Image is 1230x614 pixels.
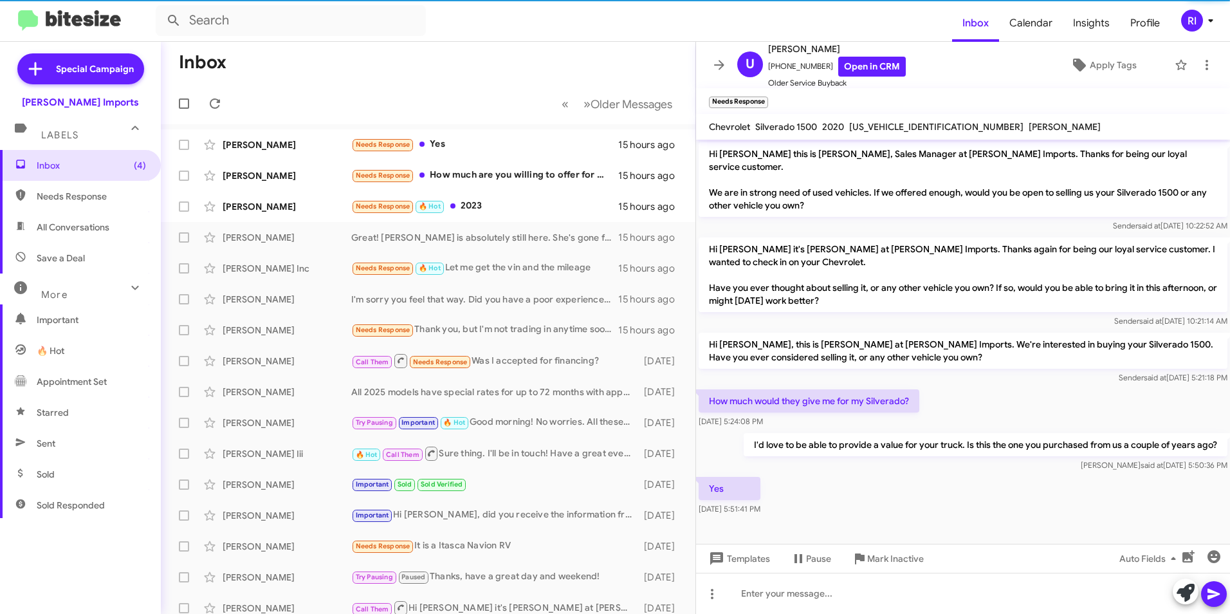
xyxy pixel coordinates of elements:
[356,451,378,459] span: 🔥 Hot
[413,358,468,366] span: Needs Response
[223,293,351,306] div: [PERSON_NAME]
[351,539,638,554] div: It is a Itasca Navion RV
[134,159,146,172] span: (4)
[419,264,441,272] span: 🔥 Hot
[746,54,755,75] span: U
[223,416,351,429] div: [PERSON_NAME]
[841,547,934,570] button: Mark Inactive
[709,121,750,133] span: Chevrolet
[421,480,463,488] span: Sold Verified
[443,418,465,427] span: 🔥 Hot
[1113,221,1227,230] span: Sender [DATE] 10:22:52 AM
[1120,5,1170,42] a: Profile
[37,313,146,326] span: Important
[638,355,685,367] div: [DATE]
[223,262,351,275] div: [PERSON_NAME] Inc
[37,406,69,419] span: Starred
[699,477,760,500] p: Yes
[351,445,638,461] div: Sure thing. I'll be in touch! Have a great evening.
[1063,5,1120,42] a: Insights
[562,96,569,112] span: «
[999,5,1063,42] a: Calendar
[37,252,85,265] span: Save a Deal
[1170,10,1216,32] button: RI
[952,5,999,42] a: Inbox
[37,375,107,388] span: Appointment Set
[849,121,1023,133] span: [US_VEHICLE_IDENTIFICATION_NUMBER]
[554,91,576,117] button: Previous
[638,416,685,429] div: [DATE]
[223,540,351,553] div: [PERSON_NAME]
[401,573,425,581] span: Paused
[356,171,410,180] span: Needs Response
[223,138,351,151] div: [PERSON_NAME]
[744,433,1227,456] p: I'd love to be able to provide a value for your truck. Is this the one you purchased from us a co...
[37,468,55,481] span: Sold
[351,293,618,306] div: I'm sorry you feel that way. Did you have a poor experience with us last time?
[351,386,638,398] div: All 2025 models have special rates for up to 72 months with approved credit. Plus, when you choos...
[638,386,685,398] div: [DATE]
[356,358,389,366] span: Call Them
[223,324,351,337] div: [PERSON_NAME]
[223,355,351,367] div: [PERSON_NAME]
[351,199,618,214] div: 2023
[351,231,618,244] div: Great! [PERSON_NAME] is absolutely still here. She's gone for the evening but I'll have her reach...
[356,140,410,149] span: Needs Response
[1090,53,1137,77] span: Apply Tags
[37,190,146,203] span: Needs Response
[638,571,685,584] div: [DATE]
[351,261,618,275] div: Let me get the vin and the mileage
[17,53,144,84] a: Special Campaign
[618,262,685,275] div: 15 hours ago
[401,418,435,427] span: Important
[576,91,680,117] button: Next
[638,478,685,491] div: [DATE]
[618,200,685,213] div: 15 hours ago
[638,447,685,460] div: [DATE]
[356,573,393,581] span: Try Pausing
[223,478,351,491] div: [PERSON_NAME]
[223,169,351,182] div: [PERSON_NAME]
[223,386,351,398] div: [PERSON_NAME]
[591,97,672,111] span: Older Messages
[56,62,134,75] span: Special Campaign
[37,344,64,357] span: 🔥 Hot
[755,121,817,133] span: Silverado 1500
[386,451,419,459] span: Call Them
[356,511,389,519] span: Important
[351,353,638,369] div: Was I accepted for financing?
[1081,460,1227,470] span: [PERSON_NAME] [DATE] 5:50:36 PM
[37,437,55,450] span: Sent
[867,547,924,570] span: Mark Inactive
[37,159,146,172] span: Inbox
[638,509,685,522] div: [DATE]
[699,237,1227,312] p: Hi [PERSON_NAME] it's [PERSON_NAME] at [PERSON_NAME] Imports. Thanks again for being our loyal se...
[706,547,770,570] span: Templates
[1138,221,1161,230] span: said at
[356,264,410,272] span: Needs Response
[37,221,109,234] span: All Conversations
[1038,53,1168,77] button: Apply Tags
[699,142,1227,217] p: Hi [PERSON_NAME] this is [PERSON_NAME], Sales Manager at [PERSON_NAME] Imports. Thanks for being ...
[768,41,906,57] span: [PERSON_NAME]
[223,200,351,213] div: [PERSON_NAME]
[1141,460,1163,470] span: said at
[1109,547,1191,570] button: Auto Fields
[1119,373,1227,382] span: Sender [DATE] 5:21:18 PM
[223,231,351,244] div: [PERSON_NAME]
[223,447,351,460] div: [PERSON_NAME] Iii
[351,322,618,337] div: Thank you, but I'm not trading in anytime soon. My current MB is a 2004 and I love it.
[555,91,680,117] nav: Page navigation example
[1181,10,1203,32] div: RI
[699,416,763,426] span: [DATE] 5:24:08 PM
[806,547,831,570] span: Pause
[699,333,1227,369] p: Hi [PERSON_NAME], this is [PERSON_NAME] at [PERSON_NAME] Imports. We're interested in buying your...
[156,5,426,36] input: Search
[822,121,844,133] span: 2020
[699,504,760,514] span: [DATE] 5:51:41 PM
[768,77,906,89] span: Older Service Buyback
[419,202,441,210] span: 🔥 Hot
[223,571,351,584] div: [PERSON_NAME]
